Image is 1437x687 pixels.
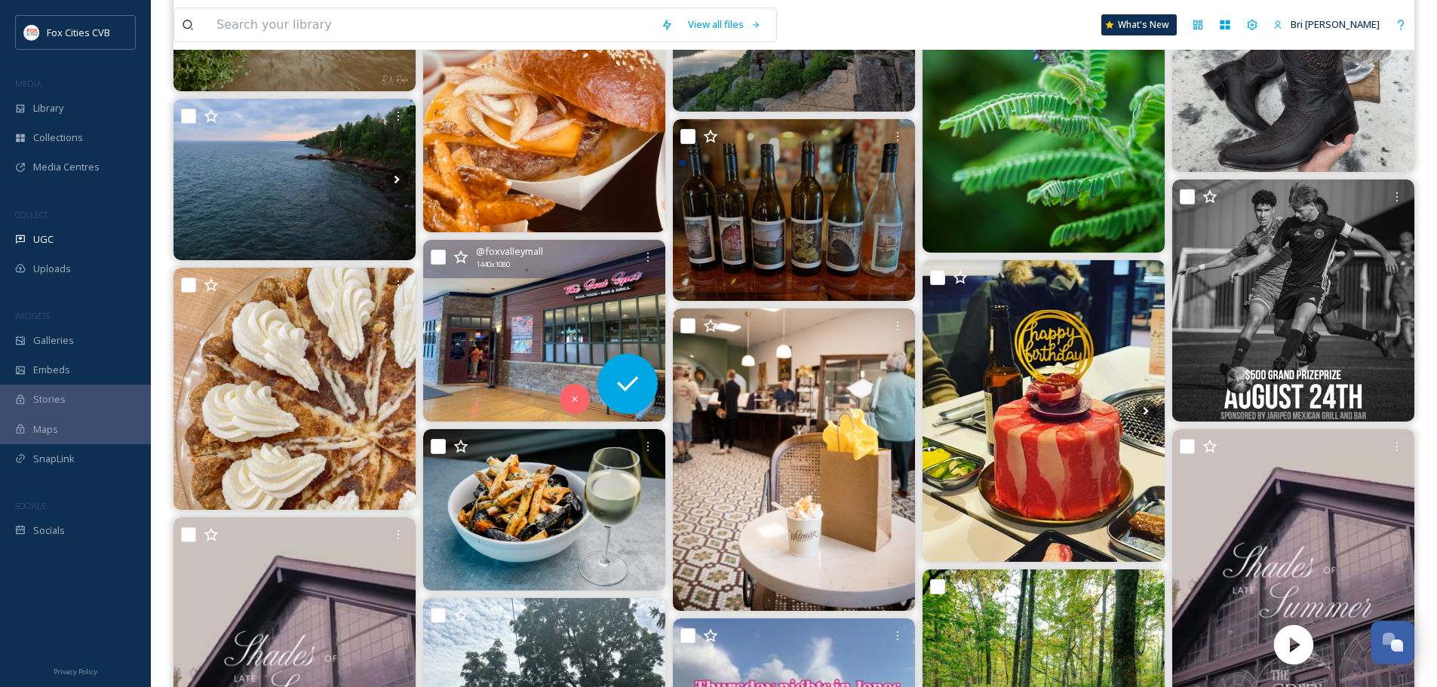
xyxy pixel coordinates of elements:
[1101,14,1177,35] a: What's New
[209,8,653,41] input: Search your library
[173,99,416,260] img: If I were a tourist 🥸 #homeland #madelineisland #lakesuperior #shotoncan #natgeo #natgeoyourshotn...
[423,240,665,422] img: thesoulspotbarandgrill is now open at Fox Valley! Serving up authentic soul food made from scratc...
[15,500,45,511] span: SOCIALS
[173,268,416,510] img: We have some sweet treats in store for you tomorrow! Think Little Lad, Lemon Raspberry Tarts, and...
[33,232,54,247] span: UGC
[476,244,543,259] span: @ foxvalleymall
[423,429,665,590] img: Always on the menu: Our Mussels & Frites feature fresh Prince Edward Island mussels with garlic a...
[1266,10,1387,39] a: Bri [PERSON_NAME]
[476,259,510,270] span: 1440 x 1080
[33,422,58,437] span: Maps
[33,333,74,348] span: Galleries
[33,363,70,377] span: Embeds
[15,209,48,220] span: COLLECT
[1172,179,1414,422] img: DM us to sign up, spots are going fast! #FoxCitiesSoccerShootout #SoccerTournament #FoxCitiesEven...
[1291,17,1380,31] span: Bri [PERSON_NAME]
[33,130,83,145] span: Collections
[1371,621,1414,664] button: Open Chat
[33,452,75,466] span: SnapLink
[47,26,110,39] span: Fox Cities CVB
[54,661,97,679] a: Privacy Policy
[680,10,769,39] a: View all files
[15,310,50,321] span: WIDGETS
[673,308,915,611] img: Try our delicious menu of Drinking Chocolate! If you're unfamiliar with Drinking Chocolate, it is...
[15,78,41,89] span: MEDIA
[33,523,65,538] span: Socials
[54,667,97,676] span: Privacy Policy
[923,260,1165,562] img: Sizzling Korean BBQ Experience at 592 Korean BBQ! 🥩🔥 Craving authentic Korean BBQ? Look no furthe...
[24,25,39,40] img: images.png
[33,160,100,174] span: Media Centres
[33,101,63,115] span: Library
[673,119,915,301] img: New wines coming down the pipeline means new labels. Wild grapevines on the stone fence for our P...
[33,392,66,406] span: Stories
[33,262,71,276] span: Uploads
